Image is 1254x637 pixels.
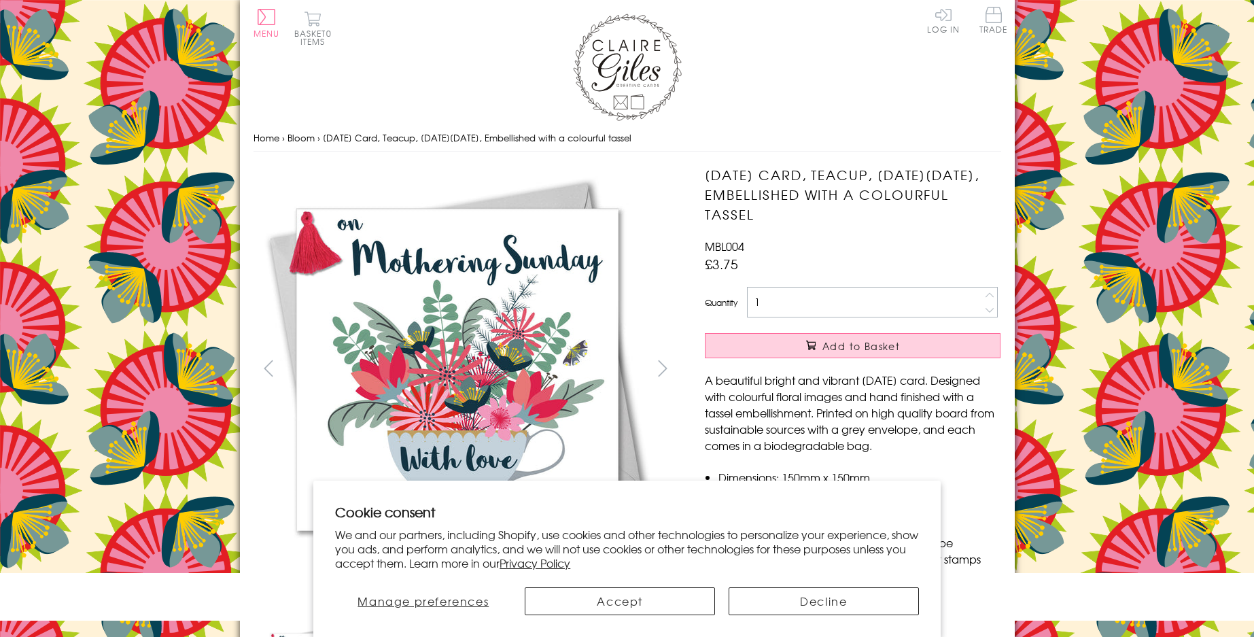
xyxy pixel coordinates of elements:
span: MBL004 [705,238,744,254]
span: Add to Basket [822,339,900,353]
button: Decline [729,587,919,615]
button: Add to Basket [705,333,1000,358]
span: 0 items [300,27,332,48]
button: Accept [525,587,715,615]
a: Home [254,131,279,144]
span: [DATE] Card, Teacup, [DATE][DATE], Embellished with a colourful tassel [323,131,631,144]
span: Manage preferences [358,593,489,609]
span: › [317,131,320,144]
h1: [DATE] Card, Teacup, [DATE][DATE], Embellished with a colourful tassel [705,165,1000,224]
button: Manage preferences [335,587,511,615]
a: Privacy Policy [500,555,570,571]
span: › [282,131,285,144]
a: Bloom [288,131,315,144]
li: Dimensions: 150mm x 150mm [718,469,1000,485]
button: next [647,353,678,383]
button: Basket0 items [294,11,332,46]
p: A beautiful bright and vibrant [DATE] card. Designed with colourful floral images and hand finish... [705,372,1000,453]
a: Log In [927,7,960,33]
button: prev [254,353,284,383]
span: Menu [254,27,280,39]
button: Menu [254,9,280,37]
nav: breadcrumbs [254,124,1001,152]
h2: Cookie consent [335,502,919,521]
span: Trade [979,7,1008,33]
a: Trade [979,7,1008,36]
label: Quantity [705,296,737,309]
span: £3.75 [705,254,738,273]
img: Claire Giles Greetings Cards [573,14,682,121]
p: We and our partners, including Shopify, use cookies and other technologies to personalize your ex... [335,528,919,570]
img: Mother's Day Card, Teacup, Mothering Sunday, Embellished with a colourful tassel [678,165,1085,573]
img: Mother's Day Card, Teacup, Mothering Sunday, Embellished with a colourful tassel [253,165,661,573]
